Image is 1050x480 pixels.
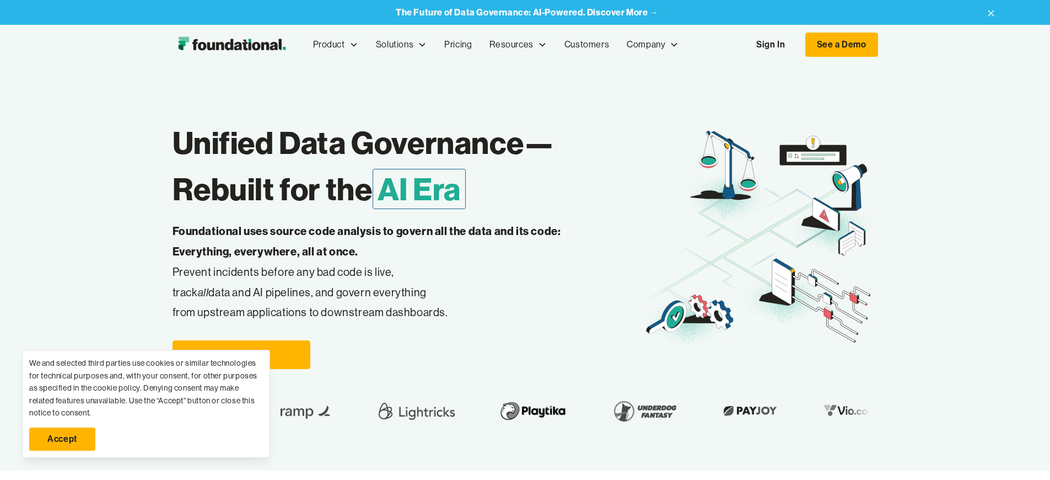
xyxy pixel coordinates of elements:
[304,26,367,63] div: Product
[29,357,263,419] div: We and selected third parties use cookies or similar technologies for technical purposes and, wit...
[618,26,687,63] div: Company
[627,38,665,52] div: Company
[272,396,338,426] img: Ramp
[198,285,209,299] em: all
[852,352,1050,480] iframe: Chat Widget
[373,396,457,426] img: Lightricks
[313,38,345,52] div: Product
[173,221,596,323] p: Prevent incidents before any bad code is live, track data and AI pipelines, and govern everything...
[376,38,413,52] div: Solutions
[556,26,618,63] a: Customers
[481,26,555,63] div: Resources
[173,34,291,56] img: Foundational Logo
[745,33,796,56] a: Sign In
[717,402,782,419] img: Payjoy
[606,396,681,426] img: Underdog Fantasy
[173,34,291,56] a: home
[173,120,643,212] h1: Unified Data Governance— Rebuilt for the
[492,396,571,426] img: Playtika
[29,428,95,451] a: Accept
[367,26,435,63] div: Solutions
[373,169,466,209] span: AI Era
[173,224,561,258] strong: Foundational uses source code analysis to govern all the data and its code: Everything, everywher...
[173,340,310,369] a: See a Demo →
[805,33,878,57] a: See a Demo
[489,38,533,52] div: Resources
[435,26,481,63] a: Pricing
[817,402,881,419] img: Vio.com
[396,7,659,18] a: The Future of Data Governance: AI-Powered. Discover More →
